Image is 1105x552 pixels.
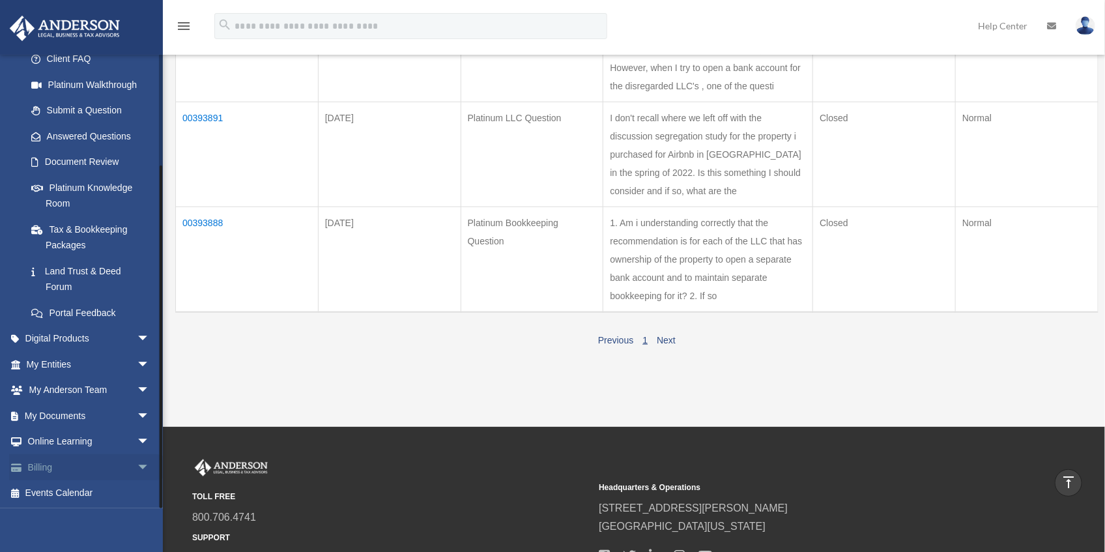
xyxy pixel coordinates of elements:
a: Events Calendar [9,480,169,506]
a: Digital Productsarrow_drop_down [9,326,169,352]
i: search [218,18,232,32]
a: [STREET_ADDRESS][PERSON_NAME] [599,502,788,514]
span: arrow_drop_down [137,377,163,404]
td: Normal [956,207,1098,312]
a: My Entitiesarrow_drop_down [9,351,169,377]
a: Platinum Walkthrough [18,72,163,98]
td: I don't recall where we left off with the discussion segregation study for the property i purchas... [603,102,813,207]
a: Online Learningarrow_drop_down [9,429,169,455]
a: Billingarrow_drop_down [9,454,169,480]
small: SUPPORT [192,531,590,545]
td: Closed [813,207,956,312]
td: 1. Am i understanding correctly that the recommendation is for each of the LLC that has ownership... [603,207,813,312]
i: vertical_align_top [1061,474,1076,490]
span: arrow_drop_down [137,429,163,456]
span: arrow_drop_down [137,403,163,429]
a: Client FAQ [18,46,163,72]
td: Normal [956,102,1098,207]
td: Closed [813,102,956,207]
a: Land Trust & Deed Forum [18,258,163,300]
a: 800.706.4741 [192,512,256,523]
td: Platinum Bookkeeping Question [461,207,603,312]
a: 1 [642,335,648,345]
span: arrow_drop_down [137,326,163,353]
td: [DATE] [318,102,461,207]
a: Portal Feedback [18,300,163,326]
a: menu [176,23,192,34]
td: [DATE] [318,207,461,312]
a: Tax & Bookkeeping Packages [18,216,163,258]
a: Previous [598,335,633,345]
a: My Documentsarrow_drop_down [9,403,169,429]
a: Submit a Question [18,98,163,124]
img: Anderson Advisors Platinum Portal [192,459,270,476]
a: Answered Questions [18,123,156,149]
a: Document Review [18,149,163,175]
a: vertical_align_top [1055,469,1082,497]
a: Next [657,335,676,345]
span: arrow_drop_down [137,454,163,481]
img: Anderson Advisors Platinum Portal [6,16,124,41]
small: Headquarters & Operations [599,481,996,495]
img: User Pic [1076,16,1095,35]
td: Platinum LLC Question [461,102,603,207]
a: Platinum Knowledge Room [18,175,163,216]
td: 00393891 [176,102,319,207]
a: My Anderson Teamarrow_drop_down [9,377,169,403]
td: 00393888 [176,207,319,312]
a: [GEOGRAPHIC_DATA][US_STATE] [599,521,766,532]
span: arrow_drop_down [137,351,163,378]
i: menu [176,18,192,34]
small: TOLL FREE [192,490,590,504]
